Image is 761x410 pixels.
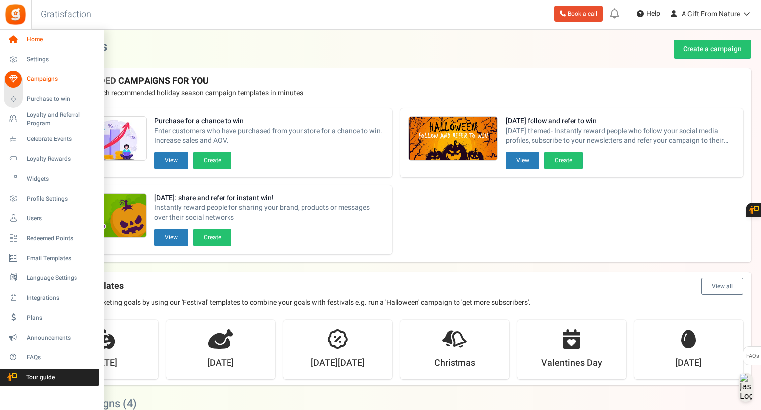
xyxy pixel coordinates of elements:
[4,91,99,108] a: Purchase to win
[27,135,96,143] span: Celebrate Events
[27,111,99,128] span: Loyalty and Referral Program
[4,190,99,207] a: Profile Settings
[154,203,384,223] span: Instantly reward people for sharing your brand, products or messages over their social networks
[27,75,96,83] span: Campaigns
[506,126,736,146] span: [DATE] themed- Instantly reward people who follow your social media profiles, subscribe to your n...
[506,152,539,169] button: View
[27,155,96,163] span: Loyalty Rewards
[682,9,740,19] span: A Gift From Nature
[27,195,96,203] span: Profile Settings
[644,9,660,19] span: Help
[4,250,99,267] a: Email Templates
[27,254,96,263] span: Email Templates
[27,274,96,282] span: Language Settings
[27,55,96,64] span: Settings
[207,357,234,370] strong: [DATE]
[27,353,96,362] span: FAQs
[701,278,743,295] button: View all
[193,229,231,246] button: Create
[4,309,99,326] a: Plans
[4,349,99,366] a: FAQs
[27,214,96,223] span: Users
[27,334,96,342] span: Announcements
[27,234,96,243] span: Redeemed Points
[746,347,759,366] span: FAQs
[193,152,231,169] button: Create
[554,6,603,22] a: Book a call
[4,3,27,26] img: Gratisfaction
[4,329,99,346] a: Announcements
[49,76,743,86] h4: RECOMMENDED CAMPAIGNS FOR YOU
[4,71,99,88] a: Campaigns
[633,6,664,22] a: Help
[154,116,384,126] strong: Purchase for a chance to win
[154,229,188,246] button: View
[506,116,736,126] strong: [DATE] follow and refer to win
[4,111,99,128] a: Loyalty and Referral Program
[4,210,99,227] a: Users
[49,298,743,308] p: Achieve your marketing goals by using our 'Festival' templates to combine your goals with festiva...
[674,40,751,59] a: Create a campaign
[154,152,188,169] button: View
[409,117,497,161] img: Recommended Campaigns
[27,35,96,44] span: Home
[4,131,99,147] a: Celebrate Events
[544,152,583,169] button: Create
[154,126,384,146] span: Enter customers who have purchased from your store for a chance to win. Increase sales and AOV.
[49,88,743,98] p: Preview and launch recommended holiday season campaign templates in minutes!
[27,294,96,302] span: Integrations
[49,278,743,295] h4: Festival templates
[154,193,384,203] strong: [DATE]: share and refer for instant win!
[4,170,99,187] a: Widgets
[675,357,702,370] strong: [DATE]
[4,289,99,306] a: Integrations
[27,314,96,322] span: Plans
[4,150,99,167] a: Loyalty Rewards
[4,31,99,48] a: Home
[30,5,102,25] h3: Gratisfaction
[4,373,74,382] span: Tour guide
[4,230,99,247] a: Redeemed Points
[541,357,602,370] strong: Valentines Day
[434,357,475,370] strong: Christmas
[4,270,99,286] a: Language Settings
[27,95,96,103] span: Purchase to win
[27,175,96,183] span: Widgets
[4,51,99,68] a: Settings
[311,357,365,370] strong: [DATE][DATE]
